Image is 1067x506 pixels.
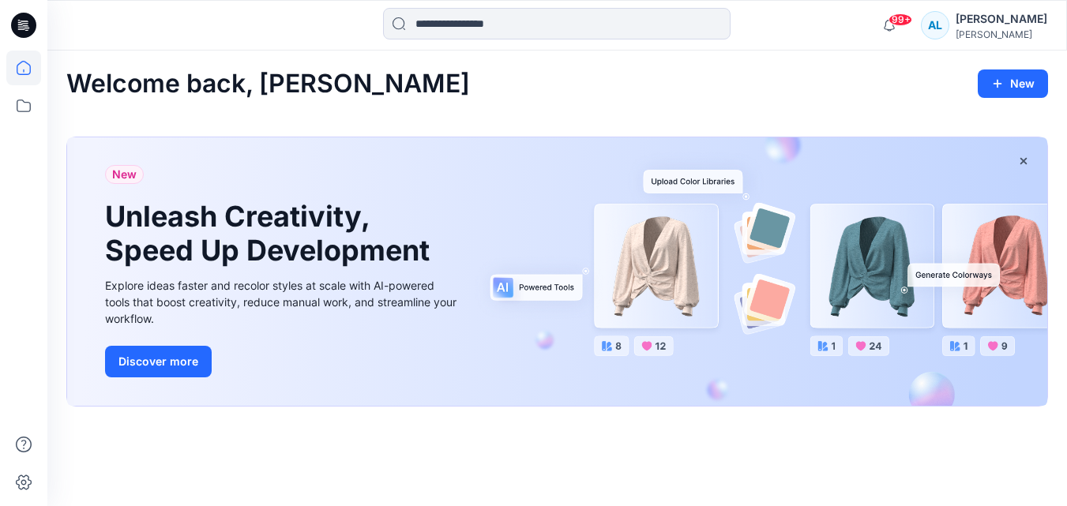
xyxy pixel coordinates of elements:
div: [PERSON_NAME] [956,9,1047,28]
button: Discover more [105,346,212,377]
div: Explore ideas faster and recolor styles at scale with AI-powered tools that boost creativity, red... [105,277,460,327]
h2: Welcome back, [PERSON_NAME] [66,69,470,99]
span: New [112,165,137,184]
div: AL [921,11,949,39]
div: [PERSON_NAME] [956,28,1047,40]
button: New [978,69,1048,98]
a: Discover more [105,346,460,377]
span: 99+ [889,13,912,26]
h1: Unleash Creativity, Speed Up Development [105,200,437,268]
